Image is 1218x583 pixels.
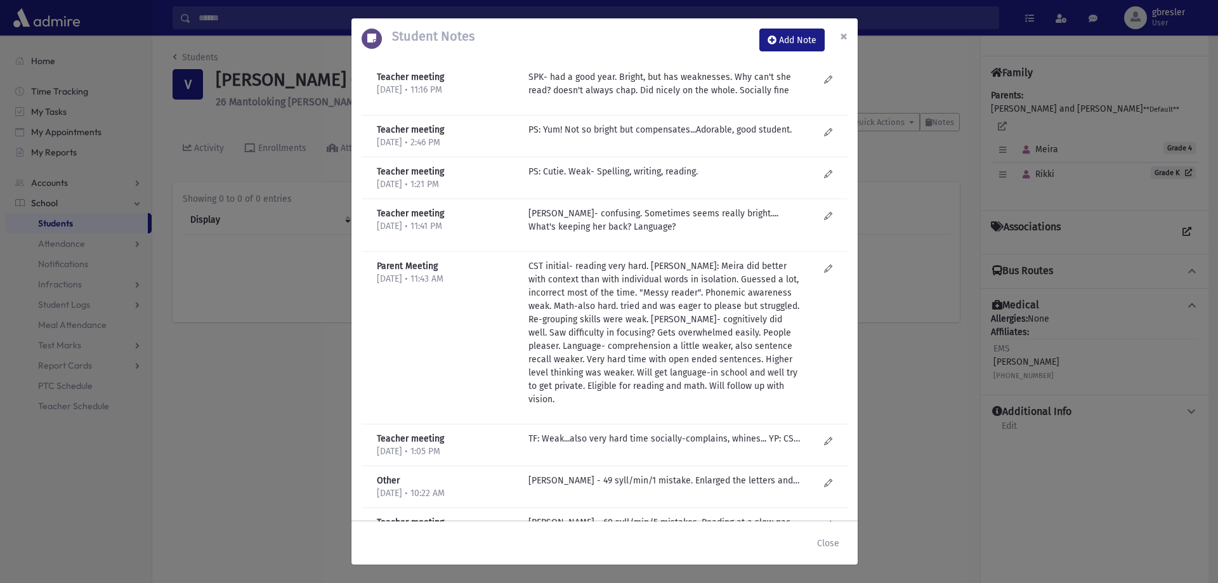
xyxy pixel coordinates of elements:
p: PS: Cutie. Weak- Spelling, writing, reading. [528,165,800,178]
b: Teacher meeting [377,72,444,82]
p: [DATE] • 10:22 AM [377,487,516,500]
p: [PERSON_NAME] - 60 syll/min/5 mistakes. Reading at a slow pace and making mistakes and not self c... [528,516,800,529]
button: Add Note [759,29,825,51]
p: [DATE] • 2:46 PM [377,136,516,149]
p: TF: Weak...also very hard time socially-complains, whines... YP: CST Eval! [528,432,800,445]
p: [DATE] • 11:16 PM [377,84,516,96]
b: Teacher meeting [377,166,444,177]
p: [DATE] • 11:43 AM [377,273,516,285]
b: Parent Meeting [377,261,438,272]
b: Teacher meeting [377,517,444,528]
button: Close [809,532,848,554]
p: [PERSON_NAME]- confusing. Sometimes seems really bright.... What's keeping her back? Language? [528,207,800,233]
p: [DATE] • 1:05 PM [377,445,516,458]
span: × [840,27,848,45]
p: SPK- had a good year. Bright, but has weaknesses. Why can't she read? doesn't always chap. Did ni... [528,70,800,97]
p: CST initial- reading very hard. [PERSON_NAME]: Meira did better with context than with individual... [528,259,800,406]
b: Teacher meeting [377,208,444,219]
h5: Student Notes [382,29,475,44]
b: Teacher meeting [377,124,444,135]
button: Close [830,18,858,54]
p: [DATE] • 1:21 PM [377,178,516,191]
b: Teacher meeting [377,433,444,444]
b: Other [377,475,400,486]
p: PS: Yum! Not so bright but compensates...Adorable, good student. [528,123,800,136]
p: [PERSON_NAME] - 49 syll/min/1 mistake. Enlarged the letters and she read with much less mistakes.... [528,474,800,487]
p: [DATE] • 11:41 PM [377,220,516,233]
